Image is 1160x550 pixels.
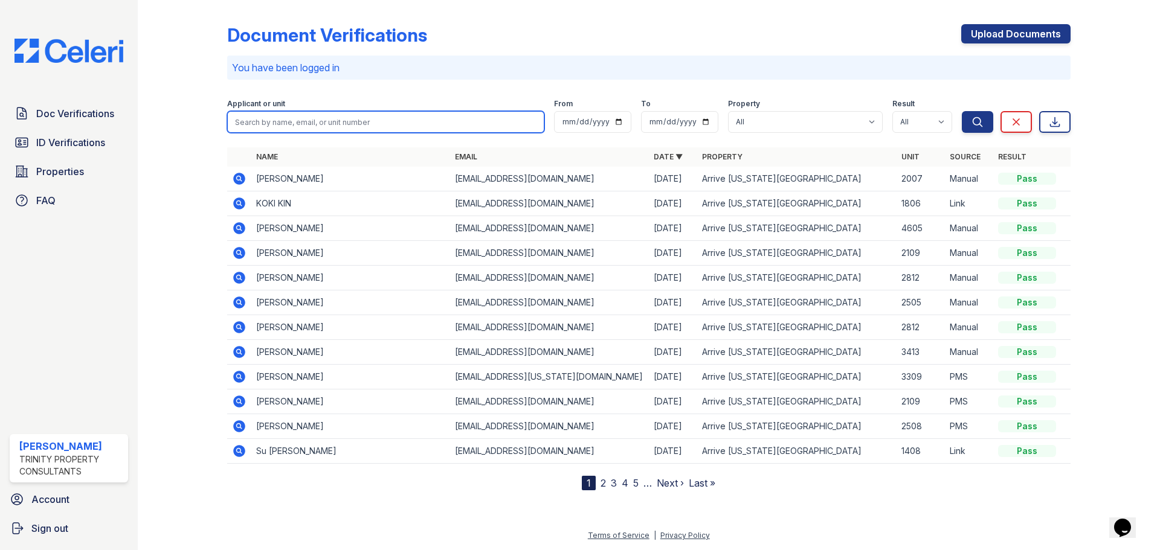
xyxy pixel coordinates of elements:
[945,191,993,216] td: Link
[450,439,649,464] td: [EMAIL_ADDRESS][DOMAIN_NAME]
[251,167,450,191] td: [PERSON_NAME]
[31,492,69,507] span: Account
[251,290,450,315] td: [PERSON_NAME]
[998,420,1056,432] div: Pass
[649,290,697,315] td: [DATE]
[897,414,945,439] td: 2508
[450,414,649,439] td: [EMAIL_ADDRESS][DOMAIN_NAME]
[649,241,697,266] td: [DATE]
[654,531,656,540] div: |
[649,365,697,389] td: [DATE]
[5,516,133,540] a: Sign out
[697,340,896,365] td: Arrive [US_STATE][GEOGRAPHIC_DATA]
[697,216,896,241] td: Arrive [US_STATE][GEOGRAPHIC_DATA]
[31,521,68,536] span: Sign out
[697,439,896,464] td: Arrive [US_STATE][GEOGRAPHIC_DATA]
[251,389,450,414] td: [PERSON_NAME]
[998,247,1056,259] div: Pass
[657,477,684,489] a: Next ›
[892,99,915,109] label: Result
[450,241,649,266] td: [EMAIL_ADDRESS][DOMAIN_NAME]
[897,389,945,414] td: 2109
[554,99,573,109] label: From
[649,389,697,414] td: [DATE]
[945,365,993,389] td: PMS
[601,477,606,489] a: 2
[641,99,651,109] label: To
[450,167,649,191] td: [EMAIL_ADDRESS][DOMAIN_NAME]
[998,296,1056,309] div: Pass
[450,266,649,290] td: [EMAIL_ADDRESS][DOMAIN_NAME]
[36,106,114,121] span: Doc Verifications
[945,241,993,266] td: Manual
[697,290,896,315] td: Arrive [US_STATE][GEOGRAPHIC_DATA]
[227,111,544,133] input: Search by name, email, or unit number
[998,173,1056,185] div: Pass
[643,476,652,490] span: …
[998,197,1056,209] div: Pass
[945,167,993,191] td: Manual
[251,365,450,389] td: [PERSON_NAME]
[450,216,649,241] td: [EMAIL_ADDRESS][DOMAIN_NAME]
[649,439,697,464] td: [DATE]
[10,188,128,213] a: FAQ
[5,39,133,63] img: CE_Logo_Blue-a8612792a0a2168367f1c8372b55b34899dd931a85d93a1a3d3e32e68fde9ad4.png
[455,152,477,161] a: Email
[998,371,1056,383] div: Pass
[697,241,896,266] td: Arrive [US_STATE][GEOGRAPHIC_DATA]
[998,445,1056,457] div: Pass
[998,152,1026,161] a: Result
[5,487,133,511] a: Account
[450,365,649,389] td: [EMAIL_ADDRESS][US_STATE][DOMAIN_NAME]
[697,389,896,414] td: Arrive [US_STATE][GEOGRAPHIC_DATA]
[36,193,56,208] span: FAQ
[998,222,1056,234] div: Pass
[649,340,697,365] td: [DATE]
[897,241,945,266] td: 2109
[945,216,993,241] td: Manual
[697,365,896,389] td: Arrive [US_STATE][GEOGRAPHIC_DATA]
[998,395,1056,408] div: Pass
[251,266,450,290] td: [PERSON_NAME]
[649,191,697,216] td: [DATE]
[582,476,596,490] div: 1
[728,99,760,109] label: Property
[10,130,128,155] a: ID Verifications
[251,191,450,216] td: KOKI KIN
[450,340,649,365] td: [EMAIL_ADDRESS][DOMAIN_NAME]
[1109,502,1148,538] iframe: chat widget
[251,241,450,266] td: [PERSON_NAME]
[998,272,1056,284] div: Pass
[611,477,617,489] a: 3
[689,477,715,489] a: Last »
[897,439,945,464] td: 1408
[697,191,896,216] td: Arrive [US_STATE][GEOGRAPHIC_DATA]
[897,191,945,216] td: 1806
[622,477,628,489] a: 4
[998,321,1056,333] div: Pass
[945,290,993,315] td: Manual
[227,24,427,46] div: Document Verifications
[19,453,123,478] div: Trinity Property Consultants
[36,135,105,150] span: ID Verifications
[450,191,649,216] td: [EMAIL_ADDRESS][DOMAIN_NAME]
[697,167,896,191] td: Arrive [US_STATE][GEOGRAPHIC_DATA]
[649,167,697,191] td: [DATE]
[633,477,639,489] a: 5
[251,216,450,241] td: [PERSON_NAME]
[950,152,981,161] a: Source
[961,24,1071,43] a: Upload Documents
[660,531,710,540] a: Privacy Policy
[702,152,743,161] a: Property
[901,152,920,161] a: Unit
[998,346,1056,358] div: Pass
[945,266,993,290] td: Manual
[697,266,896,290] td: Arrive [US_STATE][GEOGRAPHIC_DATA]
[897,290,945,315] td: 2505
[10,101,128,126] a: Doc Verifications
[697,414,896,439] td: Arrive [US_STATE][GEOGRAPHIC_DATA]
[897,167,945,191] td: 2007
[945,414,993,439] td: PMS
[19,439,123,453] div: [PERSON_NAME]
[10,159,128,184] a: Properties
